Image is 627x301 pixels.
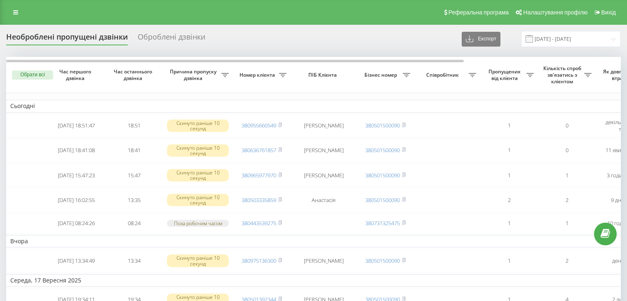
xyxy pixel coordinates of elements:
div: Скинуто раніше 10 секунд [167,194,229,206]
a: 380965977970 [242,172,276,179]
td: 08:24 [105,213,163,233]
td: [PERSON_NAME] [291,249,357,272]
td: [DATE] 13:34:49 [47,249,105,272]
button: Обрати всі [12,71,53,80]
td: 0 [538,114,596,137]
td: 0 [538,139,596,162]
td: 2 [538,188,596,212]
span: ПІБ Клієнта [298,72,350,78]
td: 1 [480,114,538,137]
td: 13:35 [105,188,163,212]
span: Час першого дзвінка [54,68,99,81]
td: 15:47 [105,164,163,187]
span: Причина пропуску дзвінка [167,68,221,81]
span: Час останнього дзвінка [112,68,156,81]
td: 1 [480,139,538,162]
td: 18:51 [105,114,163,137]
div: Скинуто раніше 10 секунд [167,169,229,181]
td: [DATE] 15:47:23 [47,164,105,187]
td: [PERSON_NAME] [291,114,357,137]
td: 1 [538,213,596,233]
td: Анастасія [291,188,357,212]
td: 13:34 [105,249,163,272]
a: 380731325475 [365,219,400,227]
span: Вихід [601,9,616,16]
td: [DATE] 18:51:47 [47,114,105,137]
td: [PERSON_NAME] [291,164,357,187]
a: 380501500090 [365,172,400,179]
a: 380636761857 [242,146,276,154]
a: 380955660549 [242,122,276,129]
span: Бізнес номер [361,72,403,78]
button: Експорт [462,32,500,47]
a: 380501500090 [365,257,400,264]
span: Кількість спроб зв'язатись з клієнтом [542,65,584,85]
div: Скинуто раніше 10 секунд [167,120,229,132]
a: 380501500090 [365,196,400,204]
td: [DATE] 08:24:26 [47,213,105,233]
td: 1 [480,164,538,187]
a: 380501500090 [365,122,400,129]
div: Скинуто раніше 10 секунд [167,144,229,157]
td: 1 [480,249,538,272]
div: Скинуто раніше 10 секунд [167,254,229,267]
span: Співробітник [418,72,469,78]
a: 380503335859 [242,196,276,204]
a: 380975136300 [242,257,276,264]
span: Налаштування профілю [523,9,587,16]
td: 18:41 [105,139,163,162]
div: Оброблені дзвінки [138,33,205,45]
a: 380443539275 [242,219,276,227]
span: Реферальна програма [449,9,509,16]
td: 2 [480,188,538,212]
span: Пропущених від клієнта [484,68,526,81]
td: [PERSON_NAME] [291,139,357,162]
td: [DATE] 18:41:08 [47,139,105,162]
td: 2 [538,249,596,272]
td: [DATE] 16:02:55 [47,188,105,212]
td: 1 [480,213,538,233]
a: 380501500090 [365,146,400,154]
span: Номер клієнта [237,72,279,78]
div: Поза робочим часом [167,220,229,227]
div: Необроблені пропущені дзвінки [6,33,128,45]
td: 1 [538,164,596,187]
